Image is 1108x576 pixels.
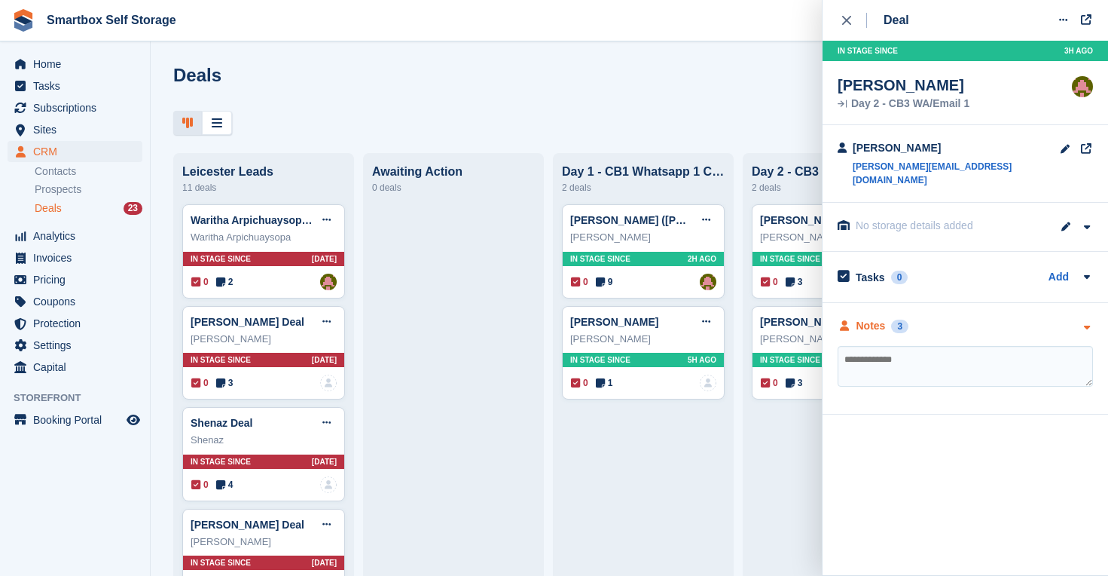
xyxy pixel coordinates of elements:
div: Leicester Leads [182,165,345,179]
h2: Tasks [856,271,885,284]
img: stora-icon-8386f47178a22dfd0bd8f6a31ec36ba5ce8667c1dd55bd0f319d3a0aa187defe.svg [12,9,35,32]
span: Protection [33,313,124,334]
span: 0 [761,275,778,289]
a: [PERSON_NAME] [760,214,848,226]
a: Waritha Arpichuaysopa Deal [191,214,333,226]
span: In stage since [838,45,898,57]
div: [PERSON_NAME] [760,230,906,245]
a: menu [8,119,142,140]
a: Prospects [35,182,142,198]
div: [PERSON_NAME] [191,535,337,550]
span: In stage since [191,253,251,265]
span: [DATE] [312,253,337,265]
span: Invoices [33,247,124,268]
span: 2H AGO [688,253,716,265]
span: 3H AGO [1064,45,1093,57]
span: 1 [596,376,613,390]
a: Deals 23 [35,201,142,216]
span: 0 [571,275,588,289]
a: Alex Selenitsas [700,274,716,290]
img: deal-assignee-blank [320,375,337,391]
a: Add [1048,269,1069,286]
span: 2 [216,275,234,289]
a: menu [8,269,142,290]
span: Settings [33,335,124,356]
a: menu [8,141,142,162]
span: In stage since [191,456,251,467]
div: Day 2 - CB3 WA/Email 1 [838,99,969,109]
span: In stage since [191,557,251,568]
span: 3 [786,275,803,289]
a: [PERSON_NAME] Deal [191,519,304,531]
a: Preview store [124,411,142,429]
span: 3 [786,376,803,390]
span: Capital [33,357,124,378]
a: menu [8,409,142,430]
div: [PERSON_NAME] [853,140,1060,156]
div: 11 deals [182,179,345,197]
span: Pricing [33,269,124,290]
span: Subscriptions [33,97,124,118]
span: Prospects [35,182,81,197]
span: 9 [596,275,613,289]
a: [PERSON_NAME] Deal [760,316,874,328]
div: [PERSON_NAME] [760,332,906,347]
span: 0 [191,275,209,289]
div: [PERSON_NAME] [191,332,337,347]
img: deal-assignee-blank [320,476,337,493]
a: menu [8,291,142,312]
img: Alex Selenitsas [1072,76,1093,97]
div: No storage details added [856,218,1006,234]
span: 0 [761,376,778,390]
div: 3 [891,320,908,333]
a: menu [8,75,142,97]
span: 0 [191,376,209,390]
span: In stage since [760,354,820,366]
div: [PERSON_NAME] [838,76,969,94]
span: [DATE] [312,557,337,568]
span: Booking Portal [33,409,124,430]
a: menu [8,247,142,268]
a: [PERSON_NAME] ([PERSON_NAME][EMAIL_ADDRESS][DOMAIN_NAME]) Deal [570,214,966,226]
a: menu [8,335,142,356]
span: 0 [571,376,588,390]
div: Deal [884,11,909,29]
span: Analytics [33,225,124,247]
div: 2 deals [562,179,725,197]
a: menu [8,54,142,75]
a: menu [8,225,142,247]
a: deal-assignee-blank [700,375,716,391]
span: Storefront [14,391,150,406]
div: Day 2 - CB3 WA/Email 1 [752,165,914,179]
span: In stage since [191,354,251,366]
div: 0 [891,271,908,284]
a: Shenaz Deal [191,417,252,429]
span: In stage since [760,253,820,265]
a: menu [8,313,142,334]
span: 5H AGO [688,354,716,366]
div: Notes [856,318,886,334]
div: [PERSON_NAME] [570,230,716,245]
div: Waritha Arpichuaysopa [191,230,337,245]
div: Day 1 - CB1 Whatsapp 1 CB2 [562,165,725,179]
span: [DATE] [312,456,337,467]
div: 0 deals [372,179,535,197]
h1: Deals [173,65,221,85]
span: Home [33,54,124,75]
span: Deals [35,201,62,216]
span: 4 [216,478,234,492]
span: Tasks [33,75,124,97]
div: 23 [124,202,142,215]
img: Alex Selenitsas [320,274,337,290]
span: 0 [191,478,209,492]
div: [PERSON_NAME] [570,332,716,347]
a: menu [8,357,142,378]
a: Contacts [35,164,142,179]
span: 3 [216,376,234,390]
div: Shenaz [191,433,337,448]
